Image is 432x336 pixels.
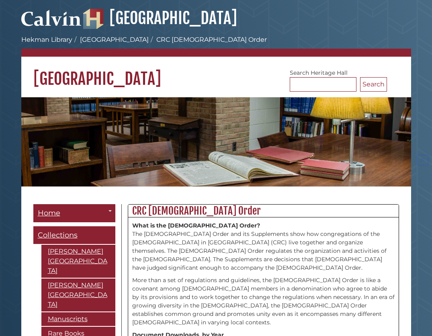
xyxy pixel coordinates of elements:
[41,245,115,278] a: [PERSON_NAME][GEOGRAPHIC_DATA]
[80,36,149,43] a: [GEOGRAPHIC_DATA]
[149,35,267,45] li: CRC [DEMOGRAPHIC_DATA] Order
[41,279,115,311] a: [PERSON_NAME][GEOGRAPHIC_DATA]
[21,35,411,57] nav: breadcrumb
[21,36,72,43] a: Hekman Library
[21,18,82,26] a: Calvin University
[33,226,115,244] a: Collections
[132,222,260,229] strong: What is the [DEMOGRAPHIC_DATA] Order?
[128,205,399,217] h2: CRC [DEMOGRAPHIC_DATA] Order
[21,6,82,29] img: Calvin
[83,8,237,28] a: [GEOGRAPHIC_DATA]
[38,231,78,240] span: Collections
[132,276,395,327] p: More than a set of regulations and guidelines, the [DEMOGRAPHIC_DATA] Order is like a covenant am...
[21,57,411,89] h1: [GEOGRAPHIC_DATA]
[83,9,103,29] img: Hekman Library Logo
[360,77,387,92] button: Search
[41,312,115,326] a: Manuscripts
[415,156,430,164] a: Back to Top
[33,204,115,222] a: Home
[132,221,395,272] p: The [DEMOGRAPHIC_DATA] Order and its Supplements show how congregations of the [DEMOGRAPHIC_DATA]...
[38,209,60,217] span: Home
